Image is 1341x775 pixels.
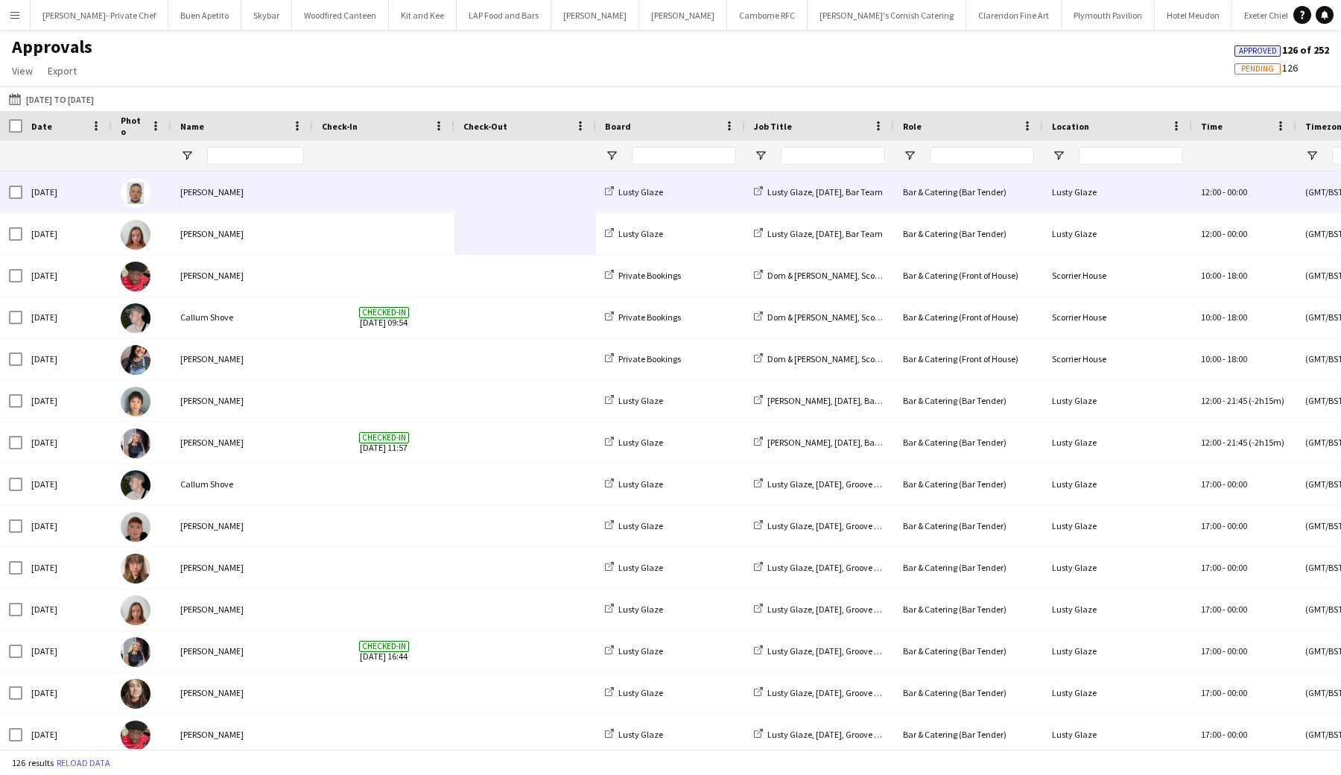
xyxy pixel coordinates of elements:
[605,121,631,132] span: Board
[1223,270,1226,281] span: -
[54,755,113,771] button: Reload data
[1223,687,1226,698] span: -
[1201,687,1221,698] span: 17:00
[1043,255,1192,296] div: Scorrier House
[754,520,966,531] a: Lusty Glaze, [DATE], Groove Armada Sundowner Gig
[1223,311,1226,323] span: -
[322,297,446,338] span: [DATE] 09:54
[171,630,313,671] div: [PERSON_NAME]
[121,345,150,375] img: Kate Russell
[605,186,663,197] a: Lusty Glaze
[292,1,389,30] button: Woodfired Canteen
[894,422,1043,463] div: Bar & Catering (Bar Tender)
[767,353,945,364] span: Dom & [PERSON_NAME], Scorrier House, [DATE]
[605,395,663,406] a: Lusty Glaze
[1223,562,1226,573] span: -
[1043,213,1192,254] div: Lusty Glaze
[754,270,945,281] a: Dom & [PERSON_NAME], Scorrier House, [DATE]
[605,228,663,239] a: Lusty Glaze
[1223,186,1226,197] span: -
[22,464,112,504] div: [DATE]
[463,121,507,132] span: Check-Out
[1043,297,1192,338] div: Scorrier House
[1234,43,1329,57] span: 126 of 252
[767,604,966,615] span: Lusty Glaze, [DATE], Groove Armada Sundowner Gig
[767,395,901,406] span: [PERSON_NAME], [DATE], Bar Team
[1201,228,1221,239] span: 12:00
[605,149,618,162] button: Open Filter Menu
[171,505,313,546] div: [PERSON_NAME]
[754,395,901,406] a: [PERSON_NAME], [DATE], Bar Team
[618,186,663,197] span: Lusty Glaze
[639,1,727,30] button: [PERSON_NAME]
[389,1,457,30] button: Kit and Kee
[1043,714,1192,755] div: Lusty Glaze
[22,714,112,755] div: [DATE]
[632,147,736,165] input: Board Filter Input
[12,64,33,77] span: View
[1223,478,1226,490] span: -
[171,255,313,296] div: [PERSON_NAME]
[171,714,313,755] div: [PERSON_NAME]
[894,672,1043,713] div: Bar & Catering (Bar Tender)
[1227,186,1247,197] span: 00:00
[754,645,966,657] a: Lusty Glaze, [DATE], Groove Armada Sundowner Gig
[903,121,922,132] span: Role
[1223,437,1226,448] span: -
[605,687,663,698] a: Lusty Glaze
[894,171,1043,212] div: Bar & Catering (Bar Tender)
[894,547,1043,588] div: Bar & Catering (Bar Tender)
[903,149,916,162] button: Open Filter Menu
[1201,437,1221,448] span: 12:00
[121,512,150,542] img: Dominic Sidwell
[121,115,145,137] span: Photo
[22,338,112,379] div: [DATE]
[727,1,808,30] button: Camborne RFC
[1227,729,1247,740] span: 00:00
[894,630,1043,671] div: Bar & Catering (Bar Tender)
[1227,604,1247,615] span: 00:00
[121,303,150,333] img: Callum Shove
[618,604,663,615] span: Lusty Glaze
[121,220,150,250] img: Sarah Parker
[1201,353,1221,364] span: 10:00
[1223,395,1226,406] span: -
[618,478,663,490] span: Lusty Glaze
[1227,228,1247,239] span: 00:00
[1201,645,1221,657] span: 17:00
[767,520,966,531] span: Lusty Glaze, [DATE], Groove Armada Sundowner Gig
[767,437,901,448] span: [PERSON_NAME], [DATE], Bar Team
[1227,270,1247,281] span: 18:00
[1043,338,1192,379] div: Scorrier House
[754,121,792,132] span: Job Title
[42,61,83,80] a: Export
[180,121,204,132] span: Name
[168,1,241,30] button: Buen Apetito
[1227,353,1247,364] span: 18:00
[31,1,168,30] button: [PERSON_NAME]- Private Chef
[457,1,551,30] button: LAP Food and Bars
[894,255,1043,296] div: Bar & Catering (Front of House)
[22,213,112,254] div: [DATE]
[359,307,409,318] span: Checked-in
[207,147,304,165] input: Name Filter Input
[605,645,663,657] a: Lusty Glaze
[754,562,966,573] a: Lusty Glaze, [DATE], Groove Armada Sundowner Gig
[1155,1,1232,30] button: Hotel Meudon
[1043,589,1192,630] div: Lusty Glaze
[767,478,966,490] span: Lusty Glaze, [DATE], Groove Armada Sundowner Gig
[605,604,663,615] a: Lusty Glaze
[6,90,97,108] button: [DATE] to [DATE]
[171,171,313,212] div: [PERSON_NAME]
[754,353,945,364] a: Dom & [PERSON_NAME], Scorrier House, [DATE]
[241,1,292,30] button: Skybar
[754,729,966,740] a: Lusty Glaze, [DATE], Groove Armada Sundowner Gig
[808,1,966,30] button: [PERSON_NAME]'s Cornish Catering
[894,714,1043,755] div: Bar & Catering (Bar Tender)
[1043,380,1192,421] div: Lusty Glaze
[1223,228,1226,239] span: -
[1227,311,1247,323] span: 18:00
[1201,311,1221,323] span: 10:00
[1043,672,1192,713] div: Lusty Glaze
[31,121,52,132] span: Date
